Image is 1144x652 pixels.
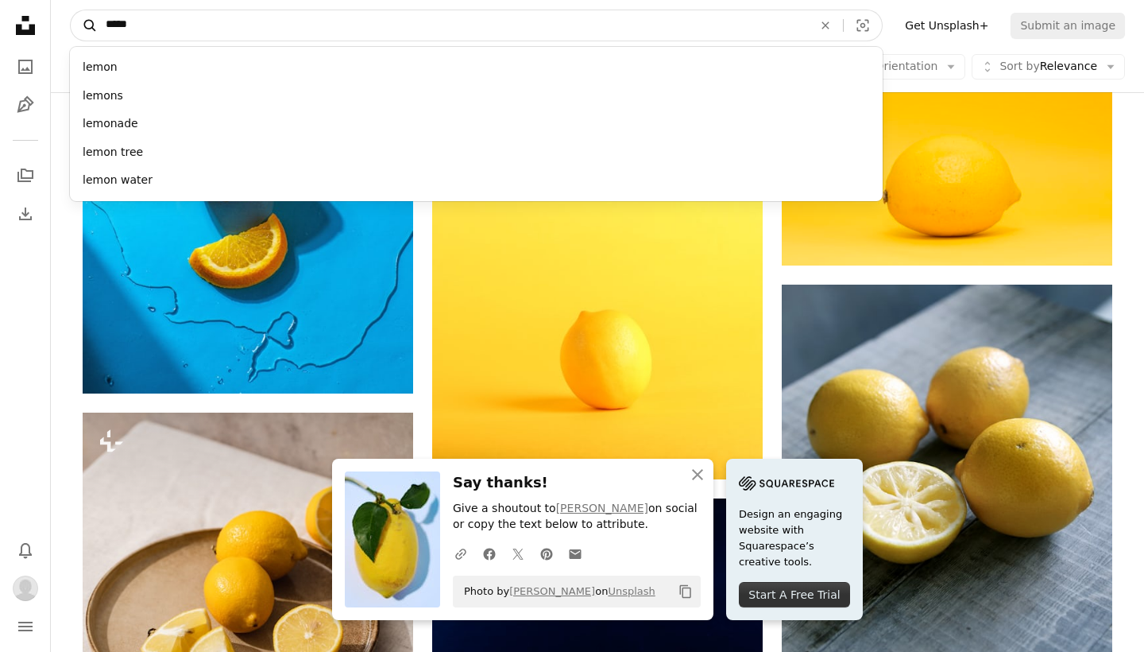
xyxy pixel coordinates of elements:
span: Design an engaging website with Squarespace’s creative tools. [739,506,850,570]
a: Share on Twitter [504,538,532,569]
button: Submit an image [1011,13,1125,38]
div: lemon tree [70,138,883,167]
div: lemons [70,82,883,111]
a: Illustrations [10,89,41,121]
img: closeup photo of yellow lemon [782,45,1112,266]
img: file-1705255347840-230a6ab5bca9image [739,472,834,495]
button: Notifications [10,534,41,566]
button: Clear [808,10,843,41]
a: Home — Unsplash [10,10,41,45]
div: lemon water [70,166,883,195]
button: Sort byRelevance [972,54,1125,80]
a: Design an engaging website with Squarespace’s creative tools.Start A Free Trial [726,459,863,620]
a: [PERSON_NAME] [509,585,595,597]
button: Visual search [844,10,882,41]
a: photography of lemon [432,306,763,320]
a: Download History [10,198,41,230]
button: Menu [10,611,41,642]
a: Unsplash [608,585,655,597]
h3: Say thanks! [453,472,701,495]
button: Orientation [847,54,965,80]
div: lemon [70,53,883,82]
a: closeup photo of yellow lemon [782,148,1112,162]
div: Start A Free Trial [739,582,850,607]
span: Orientation [875,60,937,72]
button: Copy to clipboard [672,578,699,605]
span: Relevance [999,59,1097,75]
button: Profile [10,572,41,604]
a: Share on Pinterest [532,538,561,569]
a: Collections [10,160,41,192]
img: Avatar of user dyron Lafuente [13,576,38,601]
span: Photo by on [456,579,655,604]
button: Search Unsplash [71,10,98,41]
a: Get Unsplash+ [895,13,998,38]
span: Sort by [999,60,1039,72]
img: photography of lemon [432,149,763,479]
a: Share over email [561,538,589,569]
a: Photos [10,51,41,83]
p: Give a shoutout to on social or copy the text below to attribute. [453,501,701,533]
a: [PERSON_NAME] [556,502,648,514]
a: three yellow lemons beside sliced lemon placed on gray wooden surface [782,483,1112,498]
form: Find visuals sitewide [70,10,883,41]
a: Share on Facebook [475,538,504,569]
div: lemonade [70,110,883,138]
